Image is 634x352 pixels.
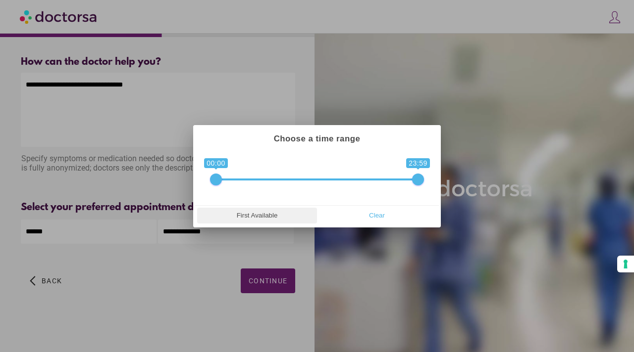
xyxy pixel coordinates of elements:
span: Clear [320,208,434,223]
span: 23:59 [406,158,430,168]
span: 00:00 [204,158,228,168]
span: First Available [200,208,314,223]
button: Clear [317,208,437,223]
strong: Choose a time range [274,134,361,143]
button: First Available [197,208,317,223]
button: Your consent preferences for tracking technologies [617,256,634,272]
